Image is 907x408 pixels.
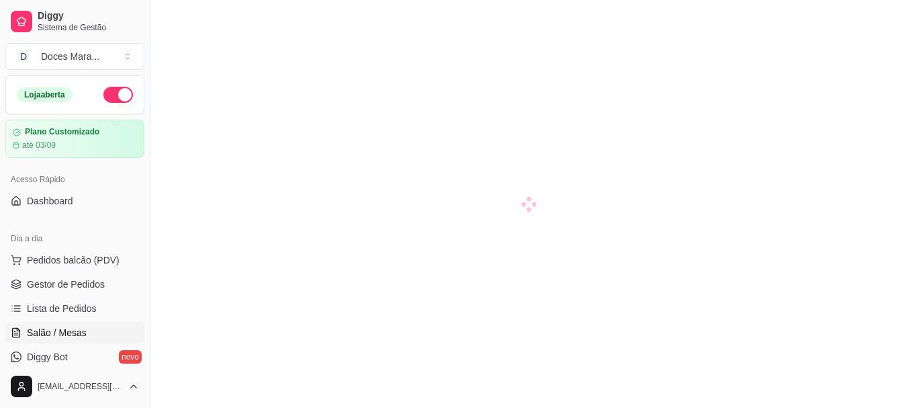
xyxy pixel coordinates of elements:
span: Diggy Bot [27,350,68,364]
a: Plano Customizadoaté 03/09 [5,120,144,158]
button: Pedidos balcão (PDV) [5,249,144,271]
a: Dashboard [5,190,144,212]
span: Lista de Pedidos [27,302,97,315]
a: Gestor de Pedidos [5,274,144,295]
span: Dashboard [27,194,73,208]
span: Salão / Mesas [27,326,87,339]
span: Sistema de Gestão [38,22,139,33]
div: Loja aberta [17,87,73,102]
button: Select a team [5,43,144,70]
a: Diggy Botnovo [5,346,144,368]
span: Diggy [38,10,139,22]
span: D [17,50,30,63]
a: Lista de Pedidos [5,298,144,319]
span: [EMAIL_ADDRESS][DOMAIN_NAME] [38,381,123,392]
div: Doces Mara ... [41,50,99,63]
a: Salão / Mesas [5,322,144,343]
div: Acesso Rápido [5,169,144,190]
article: Plano Customizado [25,127,99,137]
article: até 03/09 [22,140,56,151]
span: Gestor de Pedidos [27,278,105,291]
span: Pedidos balcão (PDV) [27,253,120,267]
button: Alterar Status [103,87,133,103]
a: DiggySistema de Gestão [5,5,144,38]
div: Dia a dia [5,228,144,249]
button: [EMAIL_ADDRESS][DOMAIN_NAME] [5,370,144,403]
